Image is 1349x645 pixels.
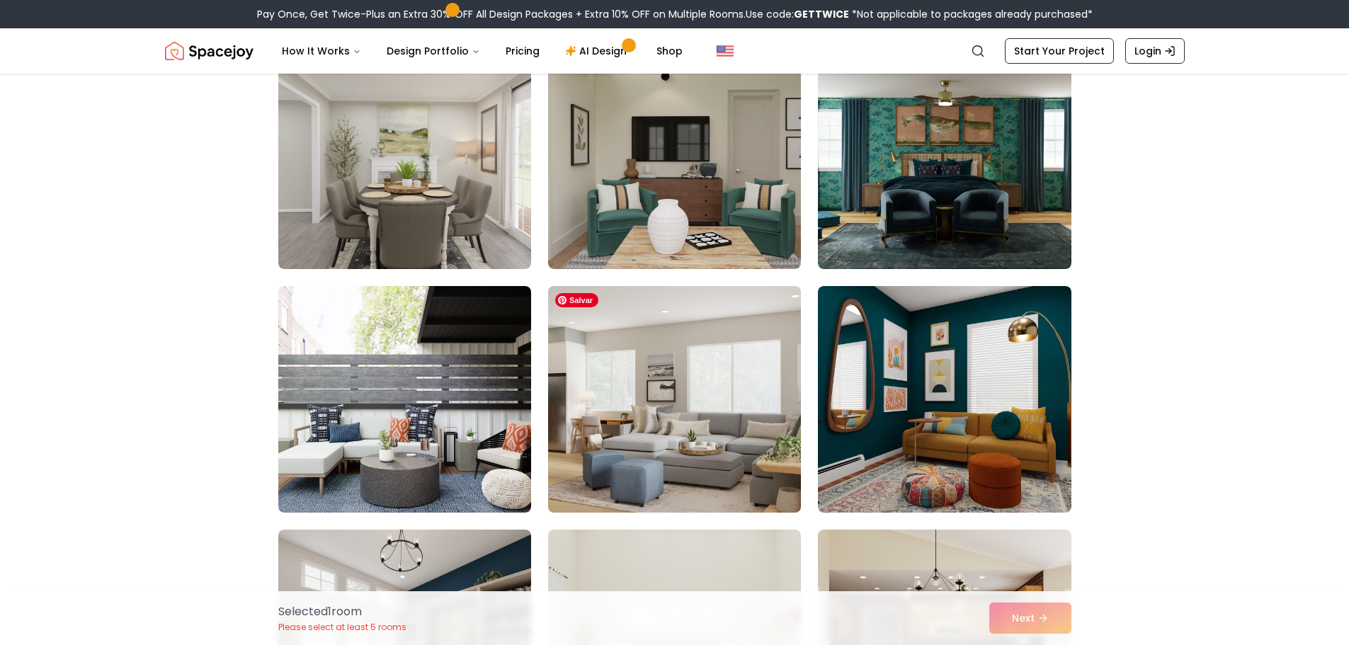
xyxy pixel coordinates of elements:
img: Room room-10 [278,286,531,513]
a: Pricing [494,37,551,65]
nav: Main [271,37,694,65]
b: GETTWICE [794,7,849,21]
a: Login [1125,38,1185,64]
button: Design Portfolio [375,37,491,65]
a: Spacejoy [165,37,254,65]
a: Shop [645,37,694,65]
img: Room room-8 [548,42,801,269]
button: How It Works [271,37,372,65]
p: Selected 1 room [278,603,406,620]
span: *Not applicable to packages already purchased* [849,7,1093,21]
img: Spacejoy Logo [165,37,254,65]
p: Please select at least 5 rooms [278,622,406,633]
img: Room room-12 [818,286,1071,513]
img: Room room-11 [542,280,807,518]
a: AI Design [554,37,642,65]
img: Room room-7 [278,42,531,269]
span: Use code: [746,7,849,21]
img: Room room-9 [818,42,1071,269]
a: Start Your Project [1005,38,1114,64]
nav: Global [165,28,1185,74]
div: Pay Once, Get Twice-Plus an Extra 30% OFF All Design Packages + Extra 10% OFF on Multiple Rooms. [257,7,1093,21]
span: Salvar [555,293,598,307]
img: United States [717,42,734,59]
